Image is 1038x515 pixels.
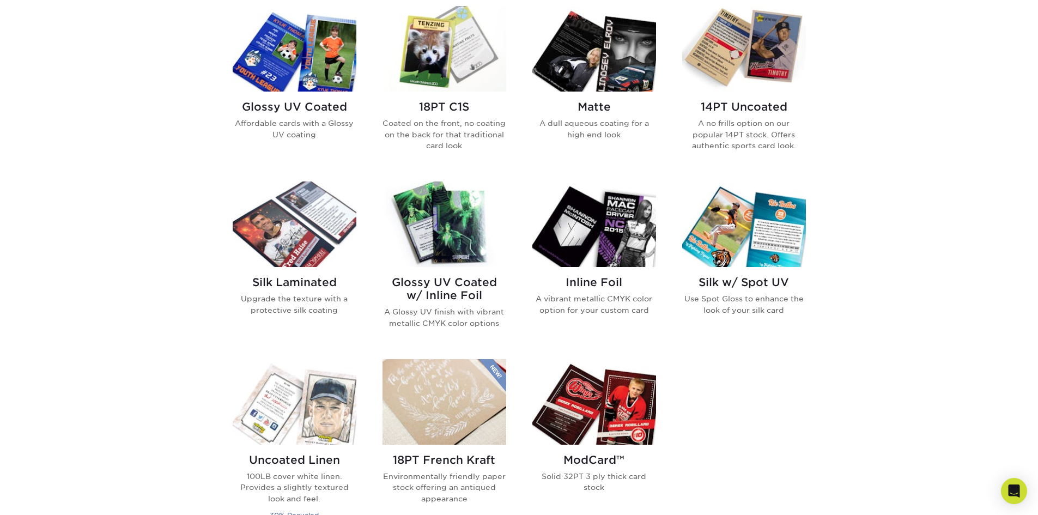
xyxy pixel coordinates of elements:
[682,100,806,113] h2: 14PT Uncoated
[682,6,806,168] a: 14PT Uncoated Trading Cards 14PT Uncoated A no frills option on our popular 14PT stock. Offers au...
[383,359,506,445] img: 18PT French Kraft Trading Cards
[383,6,506,92] img: 18PT C1S Trading Cards
[532,276,656,289] h2: Inline Foil
[233,6,356,168] a: Glossy UV Coated Trading Cards Glossy UV Coated Affordable cards with a Glossy UV coating
[479,359,506,392] img: New Product
[233,181,356,267] img: Silk Laminated Trading Cards
[233,100,356,113] h2: Glossy UV Coated
[233,359,356,445] img: Uncoated Linen Trading Cards
[383,118,506,151] p: Coated on the front, no coating on the back for that traditional card look
[682,293,806,316] p: Use Spot Gloss to enhance the look of your silk card
[682,276,806,289] h2: Silk w/ Spot UV
[233,181,356,346] a: Silk Laminated Trading Cards Silk Laminated Upgrade the texture with a protective silk coating
[383,100,506,113] h2: 18PT C1S
[383,306,506,329] p: A Glossy UV finish with vibrant metallic CMYK color options
[383,276,506,302] h2: Glossy UV Coated w/ Inline Foil
[383,181,506,267] img: Glossy UV Coated w/ Inline Foil Trading Cards
[233,293,356,316] p: Upgrade the texture with a protective silk coating
[532,181,656,267] img: Inline Foil Trading Cards
[532,118,656,140] p: A dull aqueous coating for a high end look
[383,453,506,466] h2: 18PT French Kraft
[532,181,656,346] a: Inline Foil Trading Cards Inline Foil A vibrant metallic CMYK color option for your custom card
[233,118,356,140] p: Affordable cards with a Glossy UV coating
[682,118,806,151] p: A no frills option on our popular 14PT stock. Offers authentic sports card look.
[682,6,806,92] img: 14PT Uncoated Trading Cards
[532,6,656,92] img: Matte Trading Cards
[233,471,356,504] p: 100LB cover white linen. Provides a slightly textured look and feel.
[383,6,506,168] a: 18PT C1S Trading Cards 18PT C1S Coated on the front, no coating on the back for that traditional ...
[233,276,356,289] h2: Silk Laminated
[532,293,656,316] p: A vibrant metallic CMYK color option for your custom card
[532,471,656,493] p: Solid 32PT 3 ply thick card stock
[532,100,656,113] h2: Matte
[383,181,506,346] a: Glossy UV Coated w/ Inline Foil Trading Cards Glossy UV Coated w/ Inline Foil A Glossy UV finish ...
[532,453,656,466] h2: ModCard™
[383,471,506,504] p: Environmentally friendly paper stock offering an antiqued appearance
[532,6,656,168] a: Matte Trading Cards Matte A dull aqueous coating for a high end look
[532,359,656,445] img: ModCard™ Trading Cards
[233,453,356,466] h2: Uncoated Linen
[1001,478,1027,504] div: Open Intercom Messenger
[682,181,806,267] img: Silk w/ Spot UV Trading Cards
[233,6,356,92] img: Glossy UV Coated Trading Cards
[682,181,806,346] a: Silk w/ Spot UV Trading Cards Silk w/ Spot UV Use Spot Gloss to enhance the look of your silk card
